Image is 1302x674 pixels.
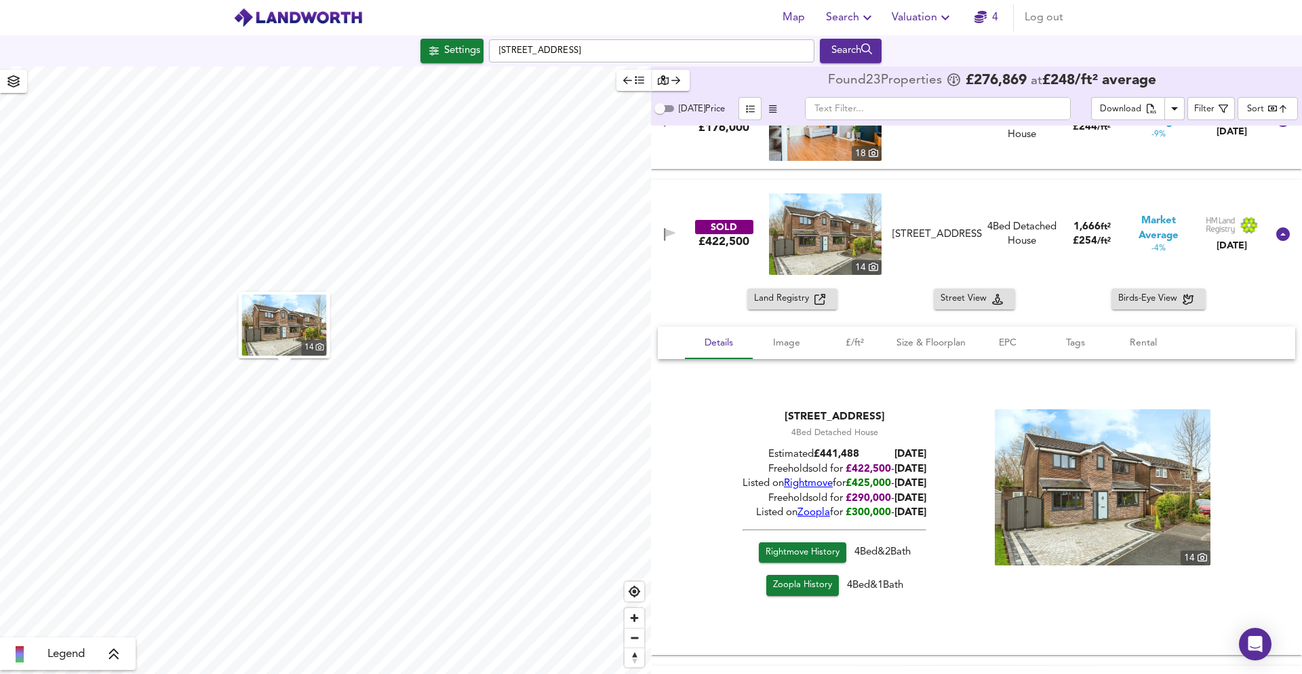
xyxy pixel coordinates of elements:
[896,335,966,352] span: Size & Floorplan
[1206,239,1259,252] div: [DATE]
[894,449,926,460] b: [DATE]
[743,542,926,576] div: 4 Bed & 2 Bath
[1181,550,1210,565] div: 14
[651,288,1302,655] div: SOLD£422,500 property thumbnail 14 [STREET_ADDRESS]4Bed Detached House1,666ft²£254/ft²Market Aver...
[1118,335,1169,352] span: Rental
[1050,335,1101,352] span: Tags
[420,39,484,63] button: Settings
[242,295,327,356] a: property thumbnail 14
[242,295,327,356] img: property thumbnail
[814,449,859,460] span: £ 441,488
[934,288,1015,310] button: Street View
[444,42,480,60] div: Settings
[1111,288,1206,310] button: Birds-Eye View
[987,220,1057,249] div: 4 Bed Detached House
[743,409,926,424] div: [STREET_ADDRESS]
[1042,73,1156,88] span: £ 248 / ft² average
[894,479,926,489] span: [DATE]
[1091,97,1165,120] button: Download
[743,427,926,439] div: 4 Bed Detached House
[829,335,880,352] span: £/ft²
[852,146,882,161] div: 18
[769,193,882,275] img: property thumbnail
[769,193,882,275] a: property thumbnail 14
[1101,223,1111,231] span: ft²
[651,180,1302,288] div: SOLD£422,500 property thumbnail 14 [STREET_ADDRESS]4Bed Detached House1,666ft²£254/ft²Market Aver...
[761,335,812,352] span: Image
[420,39,484,63] div: Click to configure Search Settings
[1118,291,1183,307] span: Birds-Eye View
[1097,123,1111,132] span: / ft²
[1097,237,1111,246] span: / ft²
[625,629,644,648] span: Zoom out
[743,462,926,476] div: Freehold sold for -
[1239,628,1271,660] div: Open Intercom Messenger
[1073,222,1101,232] span: 1,666
[302,340,327,356] div: 14
[47,646,85,662] span: Legend
[805,97,1071,120] input: Text Filter...
[698,120,749,135] div: £176,000
[894,508,926,518] span: [DATE]
[1164,97,1185,120] button: Download Results
[625,608,644,628] button: Zoom in
[1275,226,1291,242] svg: Show Details
[828,74,945,88] div: Found 23 Propert ies
[784,479,833,489] a: Rightmove
[747,288,837,310] button: Land Registry
[1194,102,1215,117] div: Filter
[625,648,644,667] span: Reset bearing to north
[1206,125,1259,138] div: [DATE]
[886,4,959,31] button: Valuation
[826,8,875,27] span: Search
[995,409,1210,565] img: property thumbnail
[777,8,810,27] span: Map
[698,234,749,249] div: £422,500
[625,582,644,601] button: Find my location
[894,464,926,474] span: [DATE]
[695,220,753,234] div: SOLD
[766,575,839,596] a: Zoopla History
[239,292,330,358] button: property thumbnail 14
[852,260,882,275] div: 14
[1031,75,1042,88] span: at
[1151,129,1166,141] span: -9%
[966,74,1027,88] span: £ 276,869
[820,39,882,63] button: Search
[773,578,832,593] span: Zoopla History
[846,508,891,518] span: £300,000
[846,493,891,504] span: £ 290,000
[759,542,846,563] a: Rightmove History
[1073,122,1111,132] span: £ 244
[625,628,644,648] button: Zoom out
[995,409,1210,565] a: property thumbnail 14
[743,491,926,506] div: Freehold sold for -
[846,479,891,489] span: £ 425,000
[743,575,926,601] div: 4 Bed & 1 Bath
[743,447,926,462] div: Estimated
[743,476,926,491] div: Listed on for -
[625,648,644,667] button: Reset bearing to north
[754,291,814,307] span: Land Registry
[797,508,830,518] a: Zoopla
[772,4,815,31] button: Map
[1206,217,1259,234] img: Land Registry
[693,335,745,352] span: Details
[1238,97,1298,120] div: Sort
[1247,102,1264,115] div: Sort
[964,4,1008,31] button: 4
[846,464,891,474] span: £ 422,500
[974,8,998,27] a: 4
[766,545,840,561] span: Rightmove History
[1187,97,1235,120] button: Filter
[892,227,982,242] div: [STREET_ADDRESS]
[1100,102,1141,117] div: Download
[982,335,1033,352] span: EPC
[743,506,926,520] div: Listed on for -
[892,8,953,27] span: Valuation
[679,105,725,113] span: [DATE] Price
[821,4,881,31] button: Search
